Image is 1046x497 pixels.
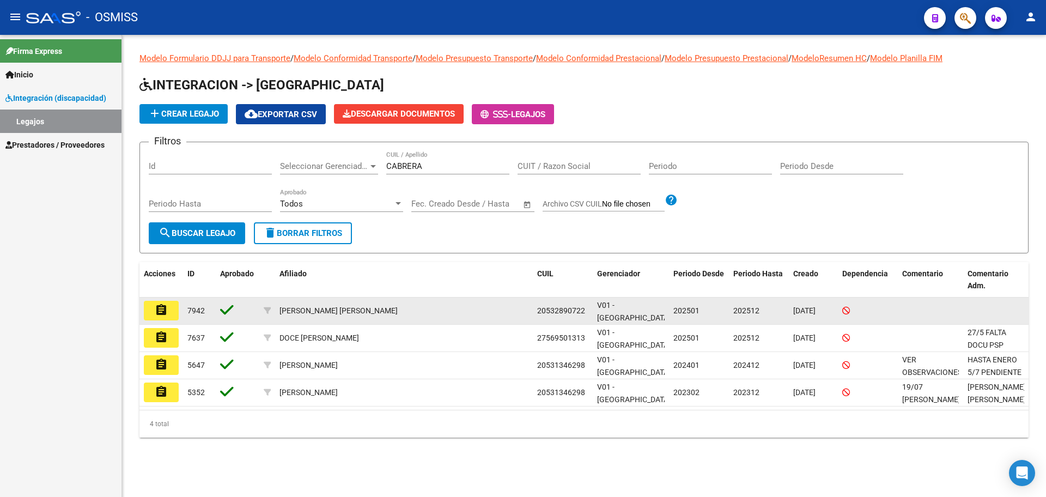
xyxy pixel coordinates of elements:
span: INTEGRACION -> [GEOGRAPHIC_DATA] [139,77,384,93]
span: VER OBSERVACIONES 5/7 - 25/7 VS: EXPEDIENTES PARA 2024 FUERON CARGADOS EL 15/4. [902,355,962,451]
button: Crear Legajo [139,104,228,124]
div: Open Intercom Messenger [1009,460,1035,486]
span: Gerenciador [597,269,640,278]
span: CUIL [537,269,554,278]
span: Crear Legajo [148,109,219,119]
span: Creado [793,269,818,278]
span: 202401 [673,361,700,369]
datatable-header-cell: CUIL [533,262,593,298]
datatable-header-cell: Comentario Adm. [963,262,1029,298]
div: DOCE [PERSON_NAME] [279,332,359,344]
span: Periodo Desde [673,269,724,278]
span: Seleccionar Gerenciador [280,161,368,171]
span: ID [187,269,194,278]
span: 20531346298 [537,388,585,397]
span: 7942 [187,306,205,315]
mat-icon: menu [9,10,22,23]
mat-icon: delete [264,226,277,239]
span: 27/5 FALTA DOCU PSP [968,328,1006,349]
span: 19/07 ViaSano: Se agrega prestación de Psicología y pasa a MII. A PARTIR JULIO. [902,383,962,466]
h3: Filtros [149,134,186,149]
mat-icon: assignment [155,304,168,317]
span: Comentario [902,269,943,278]
span: 202512 [733,306,759,315]
mat-icon: assignment [155,358,168,371]
span: Afiliado [279,269,307,278]
input: Fecha fin [465,199,518,209]
mat-icon: person [1024,10,1037,23]
span: V01 - [GEOGRAPHIC_DATA] [597,328,671,349]
mat-icon: add [148,107,161,120]
span: 202302 [673,388,700,397]
span: 202412 [733,361,759,369]
datatable-header-cell: Comentario [898,262,963,298]
div: [PERSON_NAME] [PERSON_NAME] [279,305,398,317]
datatable-header-cell: Gerenciador [593,262,669,298]
span: V01 - [GEOGRAPHIC_DATA] [597,355,671,377]
button: Buscar Legajo [149,222,245,244]
datatable-header-cell: Dependencia [838,262,898,298]
span: - [481,110,511,119]
button: Borrar Filtros [254,222,352,244]
button: Exportar CSV [236,104,326,124]
span: 202312 [733,388,759,397]
span: [DATE] [793,361,816,369]
datatable-header-cell: Periodo Desde [669,262,729,298]
span: Exportar CSV [245,110,317,119]
span: Integración (discapacidad) [5,92,106,104]
span: 20531346298 [537,361,585,369]
datatable-header-cell: Afiliado [275,262,533,298]
span: 202501 [673,334,700,342]
mat-icon: search [159,226,172,239]
span: - OSMISS [86,5,138,29]
a: Modelo Conformidad Prestacional [536,53,661,63]
span: 5647 [187,361,205,369]
span: Dependencia [842,269,888,278]
div: [PERSON_NAME] [279,359,338,372]
a: Modelo Planilla FIM [870,53,942,63]
a: ModeloResumen HC [792,53,867,63]
span: [DATE] [793,388,816,397]
span: 202512 [733,334,759,342]
span: 27569501313 [537,334,585,342]
span: Prestadores / Proveedores [5,139,105,151]
mat-icon: help [665,193,678,207]
span: V01 - [GEOGRAPHIC_DATA] [597,301,671,322]
span: HASTA ENERO 5/7 PENDIENTE ENVIAR RENOVACION TERAPIAS FEB DIC 2024 [968,355,1021,426]
span: Todos [280,199,303,209]
span: 202501 [673,306,700,315]
span: V01 - [GEOGRAPHIC_DATA] [597,383,671,404]
datatable-header-cell: Periodo Hasta [729,262,789,298]
input: Archivo CSV CUIL [602,199,665,209]
input: Fecha inicio [411,199,455,209]
span: Legajos [511,110,545,119]
span: Inicio [5,69,33,81]
mat-icon: cloud_download [245,107,258,120]
span: Periodo Hasta [733,269,783,278]
div: [PERSON_NAME] [279,386,338,399]
span: 20532890722 [537,306,585,315]
datatable-header-cell: ID [183,262,216,298]
span: Archivo CSV CUIL [543,199,602,208]
span: 7637 [187,334,205,342]
span: Descargar Documentos [343,109,455,119]
datatable-header-cell: Creado [789,262,838,298]
span: Buscar Legajo [159,228,235,238]
mat-icon: assignment [155,331,168,344]
span: 5352 [187,388,205,397]
span: Comentario Adm. [968,269,1008,290]
span: [DATE] [793,334,816,342]
span: [DATE] [793,306,816,315]
span: Firma Express [5,45,62,57]
datatable-header-cell: Aprobado [216,262,259,298]
datatable-header-cell: Acciones [139,262,183,298]
button: Descargar Documentos [334,104,464,124]
a: Modelo Formulario DDJJ para Transporte [139,53,290,63]
a: Modelo Presupuesto Transporte [416,53,533,63]
span: Borrar Filtros [264,228,342,238]
mat-icon: assignment [155,385,168,398]
button: Open calendar [521,198,534,211]
button: -Legajos [472,104,554,124]
div: 4 total [139,410,1029,438]
a: Modelo Presupuesto Prestacional [665,53,788,63]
